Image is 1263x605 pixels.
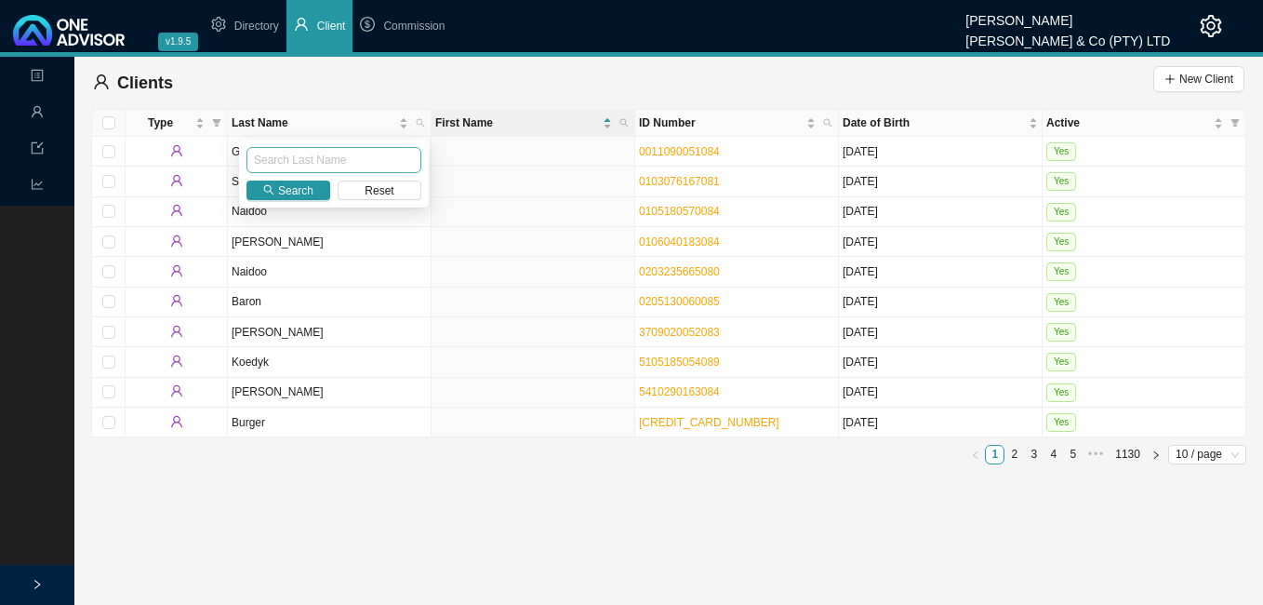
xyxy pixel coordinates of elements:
button: left [965,445,985,464]
td: [PERSON_NAME] [228,378,432,408]
td: [PERSON_NAME] [228,227,432,257]
th: Active [1043,110,1246,137]
span: search [263,184,274,195]
a: 1 [986,446,1004,464]
a: 5410290163084 [639,385,720,398]
td: Baron [228,288,432,317]
li: Next Page [1147,445,1166,464]
a: 5105185054089 [639,356,720,369]
span: search [412,110,429,136]
a: 4 [1044,446,1062,464]
span: plus [1164,74,1176,85]
a: 0106040183084 [639,235,720,249]
li: Next 5 Pages [1083,445,1109,464]
a: 3 [1025,446,1043,464]
li: 5 [1063,445,1083,464]
span: Active [1046,114,1210,132]
span: user [170,174,183,187]
span: setting [211,17,226,32]
span: setting [1200,15,1222,37]
span: New Client [1179,70,1233,88]
span: user [170,264,183,277]
span: user [170,325,183,338]
td: [DATE] [839,197,1043,227]
span: filter [212,118,221,128]
span: search [616,110,632,136]
span: filter [1230,118,1240,128]
li: 3 [1024,445,1044,464]
th: Date of Birth [839,110,1043,137]
span: left [971,450,980,460]
span: Directory [234,20,279,33]
div: [PERSON_NAME] & Co (PTY) LTD [965,25,1170,46]
a: 5 [1064,446,1082,464]
span: filter [1227,110,1243,136]
a: 0205130060085 [639,295,720,308]
td: Strydom [228,167,432,196]
span: user [294,17,309,32]
span: right [1151,450,1161,460]
td: Koedyk [228,347,432,377]
th: Type [126,110,228,137]
td: [DATE] [839,317,1043,347]
span: ID Number [639,114,803,132]
a: 0203235665080 [639,265,720,278]
td: [DATE] [839,408,1043,437]
span: Yes [1046,142,1076,161]
span: user [93,74,110,90]
span: user [170,235,183,248]
input: Search Last Name [246,147,421,173]
a: 0105180570084 [639,205,720,218]
span: Clients [117,74,173,92]
th: Last Name [228,110,432,137]
span: Yes [1046,233,1076,251]
img: 2df55531c6924b55f21c4cf5d4484680-logo-light.svg [13,15,125,46]
td: [DATE] [839,378,1043,408]
div: Page Size [1168,445,1246,464]
span: user [170,294,183,307]
span: ••• [1083,445,1109,464]
td: [DATE] [839,347,1043,377]
a: 0103076167081 [639,175,720,188]
td: [DATE] [839,227,1043,257]
td: [DATE] [839,167,1043,196]
span: filter [208,110,225,136]
span: search [823,118,832,128]
li: 1130 [1109,445,1147,464]
span: search [416,118,425,128]
button: Search [246,181,330,200]
span: search [619,118,629,128]
span: Yes [1046,413,1076,432]
a: 0011090051084 [639,145,720,158]
td: [PERSON_NAME] [228,317,432,347]
td: [DATE] [839,257,1043,287]
li: Previous Page [965,445,985,464]
div: [PERSON_NAME] [965,5,1170,25]
li: 2 [1004,445,1024,464]
span: Yes [1046,172,1076,191]
td: Grant [228,137,432,167]
span: Client [317,20,346,33]
span: Commission [383,20,445,33]
span: v1.9.5 [158,33,198,51]
span: user [170,144,183,157]
span: Last Name [232,114,395,132]
span: import [31,134,44,167]
span: Reset [365,181,393,200]
span: Date of Birth [843,114,1025,132]
a: 2 [1005,446,1023,464]
span: user [170,384,183,397]
span: 10 / page [1176,446,1239,464]
td: [DATE] [839,288,1043,317]
span: Yes [1046,323,1076,342]
span: line-chart [31,170,44,203]
td: Naidoo [228,197,432,227]
span: search [819,110,836,136]
td: Burger [228,408,432,437]
a: 1130 [1110,446,1146,464]
li: 4 [1044,445,1063,464]
span: Yes [1046,203,1076,222]
span: profile [31,61,44,94]
span: user [170,415,183,428]
th: ID Number [635,110,839,137]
